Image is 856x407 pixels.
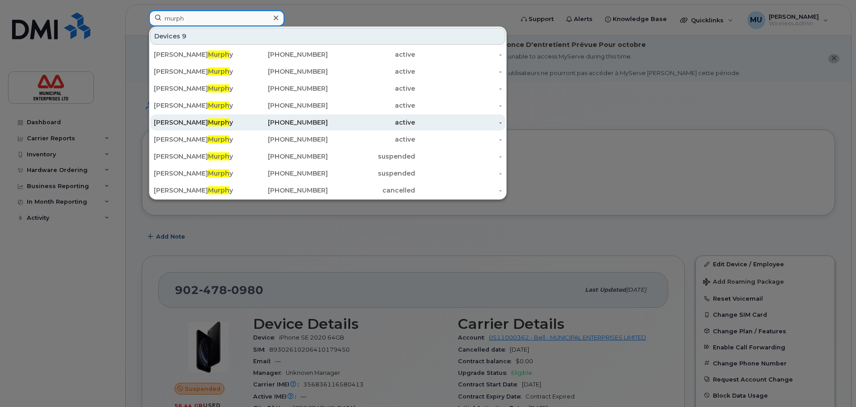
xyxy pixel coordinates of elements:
[208,169,229,177] span: Murph
[208,101,229,109] span: Murph
[208,152,229,160] span: Murph
[415,101,502,110] div: -
[241,101,328,110] div: [PHONE_NUMBER]
[328,101,415,110] div: active
[328,118,415,127] div: active
[208,135,229,143] span: Murph
[415,152,502,161] div: -
[182,32,186,41] span: 9
[241,152,328,161] div: [PHONE_NUMBER]
[241,50,328,59] div: [PHONE_NUMBER]
[154,50,241,59] div: [PERSON_NAME] y
[241,135,328,144] div: [PHONE_NUMBER]
[150,114,505,130] a: [PERSON_NAME]Murphy[PHONE_NUMBER]active-
[415,135,502,144] div: -
[208,186,229,194] span: Murph
[328,50,415,59] div: active
[150,63,505,80] a: [PERSON_NAME]Murphy[PHONE_NUMBER]active-
[415,118,502,127] div: -
[328,186,415,195] div: cancelled
[208,50,229,59] span: Murph
[150,80,505,97] a: [PERSON_NAME]Murphy[PHONE_NUMBER]active-
[415,84,502,93] div: -
[154,84,241,93] div: [PERSON_NAME] y
[150,46,505,63] a: [PERSON_NAME]Murphy[PHONE_NUMBER]active-
[150,28,505,45] div: Devices
[150,97,505,113] a: [PERSON_NAME]Murphy[PHONE_NUMBER]active-
[328,169,415,178] div: suspended
[328,67,415,76] div: active
[150,131,505,147] a: [PERSON_NAME]Murphy[PHONE_NUMBER]active-
[150,148,505,164] a: [PERSON_NAME]Murphy[PHONE_NUMBER]suspended-
[154,118,241,127] div: [PERSON_NAME] y
[150,182,505,198] a: [PERSON_NAME]Murphy[PHONE_NUMBER]cancelled-
[415,50,502,59] div: -
[415,67,502,76] div: -
[208,67,229,76] span: Murph
[241,118,328,127] div: [PHONE_NUMBER]
[154,67,241,76] div: [PERSON_NAME] y
[241,84,328,93] div: [PHONE_NUMBER]
[154,152,241,161] div: [PERSON_NAME] y
[328,135,415,144] div: active
[328,152,415,161] div: suspended
[154,135,241,144] div: [PERSON_NAME] y
[415,186,502,195] div: -
[154,101,241,110] div: [PERSON_NAME] y
[150,165,505,181] a: [PERSON_NAME]Murphy[PHONE_NUMBER]suspended-
[241,186,328,195] div: [PHONE_NUMBER]
[415,169,502,178] div: -
[208,84,229,92] span: Murph
[328,84,415,93] div: active
[208,118,229,126] span: Murph
[241,67,328,76] div: [PHONE_NUMBER]
[154,169,241,178] div: [PERSON_NAME] y
[154,186,241,195] div: [PERSON_NAME] y
[241,169,328,178] div: [PHONE_NUMBER]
